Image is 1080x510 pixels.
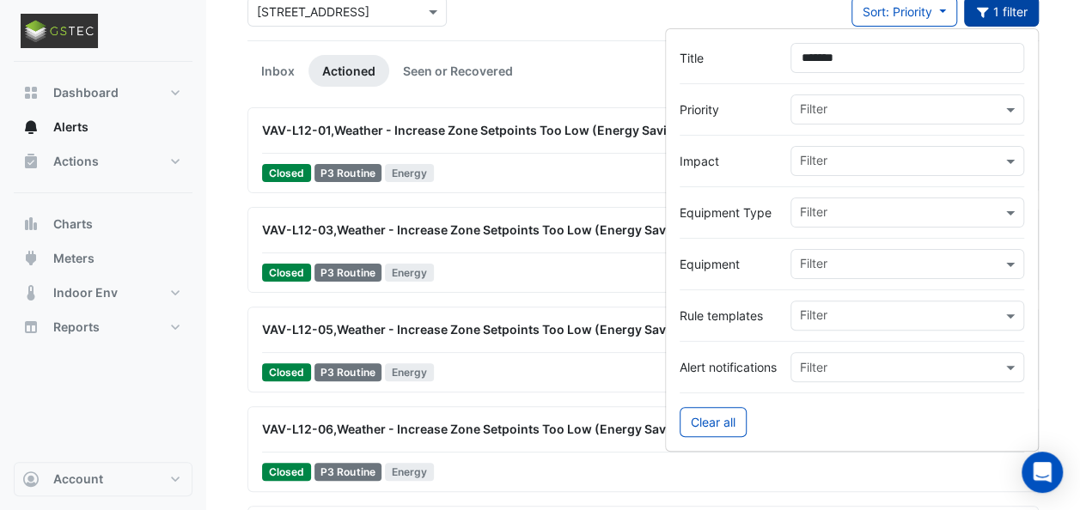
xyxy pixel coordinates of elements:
[797,306,827,328] div: Filter
[22,216,40,233] app-icon: Charts
[14,76,192,110] button: Dashboard
[642,122,705,139] span: Saving)
[14,207,192,241] button: Charts
[389,55,527,87] a: Seen or Recovered
[680,49,777,67] label: Title
[680,152,777,170] label: Impact
[680,407,747,437] button: Clear all
[22,153,40,170] app-icon: Actions
[314,363,382,381] div: P3 Routine
[14,144,192,179] button: Actions
[262,422,642,436] span: VAV-L12-06,Weather - Increase Zone Setpoints Too Low (Energy
[262,264,311,282] span: Closed
[262,164,311,182] span: Closed
[385,264,434,282] span: Energy
[262,363,311,381] span: Closed
[314,264,382,282] div: P3 Routine
[53,216,93,233] span: Charts
[797,254,827,276] div: Filter
[1022,452,1063,493] div: Open Intercom Messenger
[53,118,88,136] span: Alerts
[680,307,777,325] label: Rule templates
[680,358,777,376] label: Alert notifications
[14,462,192,496] button: Account
[385,363,434,381] span: Energy
[314,463,382,481] div: P3 Routine
[797,100,827,122] div: Filter
[14,310,192,344] button: Reports
[53,250,95,267] span: Meters
[308,55,389,87] a: Actioned
[22,319,40,336] app-icon: Reports
[644,222,707,239] span: Saving)
[22,284,40,301] app-icon: Indoor Env
[262,463,311,481] span: Closed
[680,255,777,273] label: Equipment
[53,284,118,301] span: Indoor Env
[644,421,707,438] span: Saving)
[14,276,192,310] button: Indoor Env
[262,123,639,137] span: VAV-L12-01,Weather - Increase Zone Setpoints Too Low (Energy
[14,110,192,144] button: Alerts
[262,322,642,337] span: VAV-L12-05,Weather - Increase Zone Setpoints Too Low (Energy
[797,203,827,225] div: Filter
[644,321,707,338] span: Saving)
[863,4,932,19] span: Sort: Priority
[385,164,434,182] span: Energy
[22,118,40,136] app-icon: Alerts
[21,14,98,48] img: Company Logo
[22,250,40,267] app-icon: Meters
[53,471,103,488] span: Account
[680,100,777,118] label: Priority
[53,319,100,336] span: Reports
[680,203,777,222] label: Equipment Type
[797,151,827,173] div: Filter
[22,84,40,101] app-icon: Dashboard
[53,153,99,170] span: Actions
[262,222,642,237] span: VAV-L12-03,Weather - Increase Zone Setpoints Too Low (Energy
[385,463,434,481] span: Energy
[314,164,382,182] div: P3 Routine
[53,84,119,101] span: Dashboard
[14,241,192,276] button: Meters
[247,55,308,87] a: Inbox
